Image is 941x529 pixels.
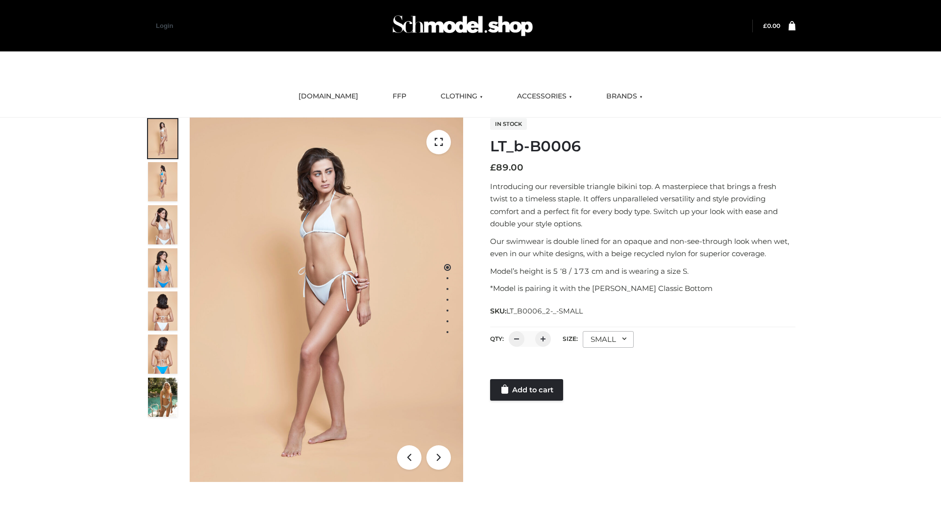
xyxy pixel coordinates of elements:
[583,331,634,348] div: SMALL
[148,248,177,288] img: ArielClassicBikiniTop_CloudNine_AzureSky_OW114ECO_4-scaled.jpg
[490,180,795,230] p: Introducing our reversible triangle bikini top. A masterpiece that brings a fresh twist to a time...
[490,235,795,260] p: Our swimwear is double lined for an opaque and non-see-through look when wet, even in our white d...
[148,291,177,331] img: ArielClassicBikiniTop_CloudNine_AzureSky_OW114ECO_7-scaled.jpg
[510,86,579,107] a: ACCESSORIES
[763,22,780,29] bdi: 0.00
[763,22,767,29] span: £
[148,378,177,417] img: Arieltop_CloudNine_AzureSky2.jpg
[563,335,578,342] label: Size:
[291,86,366,107] a: [DOMAIN_NAME]
[148,335,177,374] img: ArielClassicBikiniTop_CloudNine_AzureSky_OW114ECO_8-scaled.jpg
[599,86,650,107] a: BRANDS
[190,118,463,482] img: ArielClassicBikiniTop_CloudNine_AzureSky_OW114ECO_1
[490,305,584,317] span: SKU:
[490,265,795,278] p: Model’s height is 5 ‘8 / 173 cm and is wearing a size S.
[490,162,496,173] span: £
[490,335,504,342] label: QTY:
[490,138,795,155] h1: LT_b-B0006
[389,6,536,45] img: Schmodel Admin 964
[490,118,527,130] span: In stock
[148,162,177,201] img: ArielClassicBikiniTop_CloudNine_AzureSky_OW114ECO_2-scaled.jpg
[506,307,583,315] span: LT_B0006_2-_-SMALL
[490,379,563,401] a: Add to cart
[490,282,795,295] p: *Model is pairing it with the [PERSON_NAME] Classic Bottom
[490,162,523,173] bdi: 89.00
[433,86,490,107] a: CLOTHING
[156,22,173,29] a: Login
[763,22,780,29] a: £0.00
[385,86,414,107] a: FFP
[148,119,177,158] img: ArielClassicBikiniTop_CloudNine_AzureSky_OW114ECO_1-scaled.jpg
[148,205,177,244] img: ArielClassicBikiniTop_CloudNine_AzureSky_OW114ECO_3-scaled.jpg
